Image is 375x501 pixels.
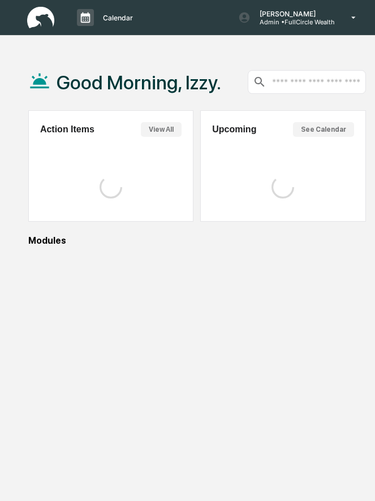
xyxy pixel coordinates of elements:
img: logo [27,7,54,29]
h2: Upcoming [212,124,256,135]
p: [PERSON_NAME] [251,10,335,18]
div: Modules [28,235,366,246]
p: Admin • FullCircle Wealth [251,18,335,26]
button: See Calendar [293,122,354,137]
button: View All [141,122,182,137]
h1: Good Morning, Izzy. [57,71,221,94]
p: Calendar [94,14,139,22]
h2: Action Items [40,124,94,135]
